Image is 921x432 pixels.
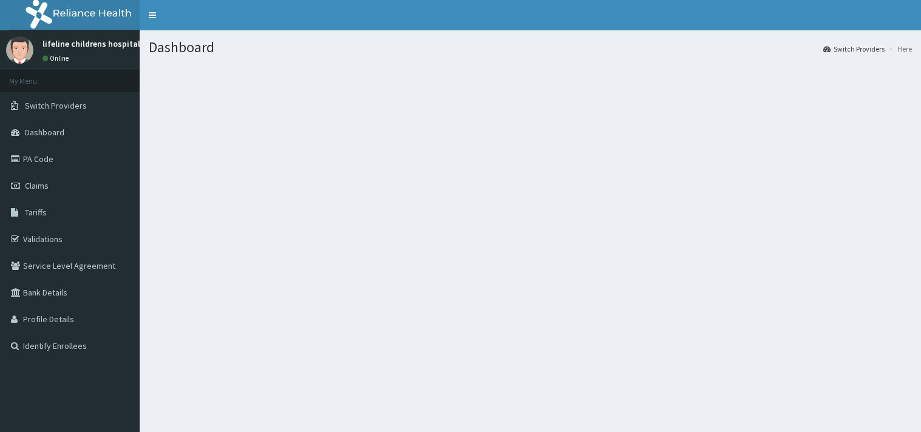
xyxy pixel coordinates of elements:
[886,44,912,54] li: Here
[823,44,885,54] a: Switch Providers
[25,180,49,191] span: Claims
[149,39,912,55] h1: Dashboard
[42,54,72,62] a: Online
[25,127,64,138] span: Dashboard
[25,207,47,218] span: Tariffs
[6,36,33,64] img: User Image
[42,39,140,48] p: lifeline childrens hospital
[25,100,87,111] span: Switch Providers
